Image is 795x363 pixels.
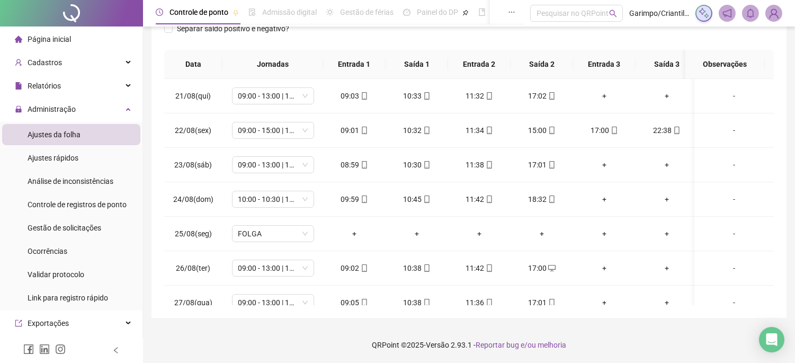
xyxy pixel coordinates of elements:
[582,228,627,240] div: +
[485,264,493,272] span: mobile
[547,264,556,272] span: desktop
[508,8,515,16] span: ellipsis
[644,159,690,171] div: +
[422,299,431,306] span: mobile
[644,228,690,240] div: +
[644,297,690,308] div: +
[457,90,502,102] div: 11:32
[238,88,308,104] span: 09:00 - 13:00 | 14:00 - 17:00
[519,159,565,171] div: 17:01
[23,344,34,355] span: facebook
[457,125,502,136] div: 11:34
[457,262,502,274] div: 11:42
[478,8,486,16] span: book
[15,59,22,66] span: user-add
[360,299,368,306] span: mobile
[174,298,212,307] span: 27/08(qua)
[703,90,765,102] div: -
[175,126,212,135] span: 22/08(sex)
[39,344,50,355] span: linkedin
[448,50,511,79] th: Entrada 2
[519,193,565,205] div: 18:32
[519,297,565,308] div: 17:01
[644,262,690,274] div: +
[636,50,698,79] th: Saída 3
[28,319,69,327] span: Exportações
[238,157,308,173] span: 09:00 - 13:00 | 14:00 - 17:00
[394,262,440,274] div: 10:38
[394,193,440,205] div: 10:45
[28,224,101,232] span: Gestão de solicitações
[698,7,710,19] img: sparkle-icon.fc2bf0ac1784a2077858766a79e2daf3.svg
[476,341,566,349] span: Reportar bug e/ou melhoria
[332,297,377,308] div: 09:05
[238,122,308,138] span: 09:00 - 15:00 | 18:00 - 23:00
[360,264,368,272] span: mobile
[164,50,222,79] th: Data
[694,58,756,70] span: Observações
[176,264,211,272] span: 26/08(ter)
[386,50,448,79] th: Saída 1
[746,8,755,18] span: bell
[547,127,556,134] span: mobile
[582,125,627,136] div: 17:00
[394,297,440,308] div: 10:38
[582,90,627,102] div: +
[485,161,493,169] span: mobile
[644,90,690,102] div: +
[422,127,431,134] span: mobile
[332,193,377,205] div: 09:59
[233,10,239,16] span: pushpin
[644,193,690,205] div: +
[238,191,308,207] span: 10:00 - 10:30 | 11:30 - 18:00
[28,247,67,255] span: Ocorrências
[422,161,431,169] span: mobile
[703,228,765,240] div: -
[360,127,368,134] span: mobile
[519,125,565,136] div: 15:00
[485,92,493,100] span: mobile
[28,130,81,139] span: Ajustes da folha
[582,193,627,205] div: +
[457,159,502,171] div: 11:38
[169,8,228,16] span: Controle de ponto
[485,196,493,203] span: mobile
[519,90,565,102] div: 17:02
[703,262,765,274] div: -
[175,161,212,169] span: 23/08(sáb)
[28,177,113,185] span: Análise de inconsistências
[511,50,573,79] th: Saída 2
[422,264,431,272] span: mobile
[238,260,308,276] span: 09:00 - 13:00 | 14:00 - 17:00
[28,294,108,302] span: Link para registro rápido
[417,8,458,16] span: Painel do DP
[703,159,765,171] div: -
[332,228,377,240] div: +
[426,341,449,349] span: Versão
[28,200,127,209] span: Controle de registros de ponto
[176,92,211,100] span: 21/08(qui)
[759,327,784,352] div: Open Intercom Messenger
[55,344,66,355] span: instagram
[610,127,618,134] span: mobile
[332,125,377,136] div: 09:01
[582,297,627,308] div: +
[609,10,617,17] span: search
[28,270,84,279] span: Validar protocolo
[332,90,377,102] div: 09:03
[238,226,308,242] span: FOLGA
[547,299,556,306] span: mobile
[173,195,213,203] span: 24/08(dom)
[582,262,627,274] div: +
[394,159,440,171] div: 10:30
[28,154,78,162] span: Ajustes rápidos
[629,7,689,19] span: Garimpo/Criantili - O GARIMPO
[703,193,765,205] div: -
[685,50,765,79] th: Observações
[422,92,431,100] span: mobile
[672,127,681,134] span: mobile
[547,196,556,203] span: mobile
[394,125,440,136] div: 10:32
[360,161,368,169] span: mobile
[15,105,22,113] span: lock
